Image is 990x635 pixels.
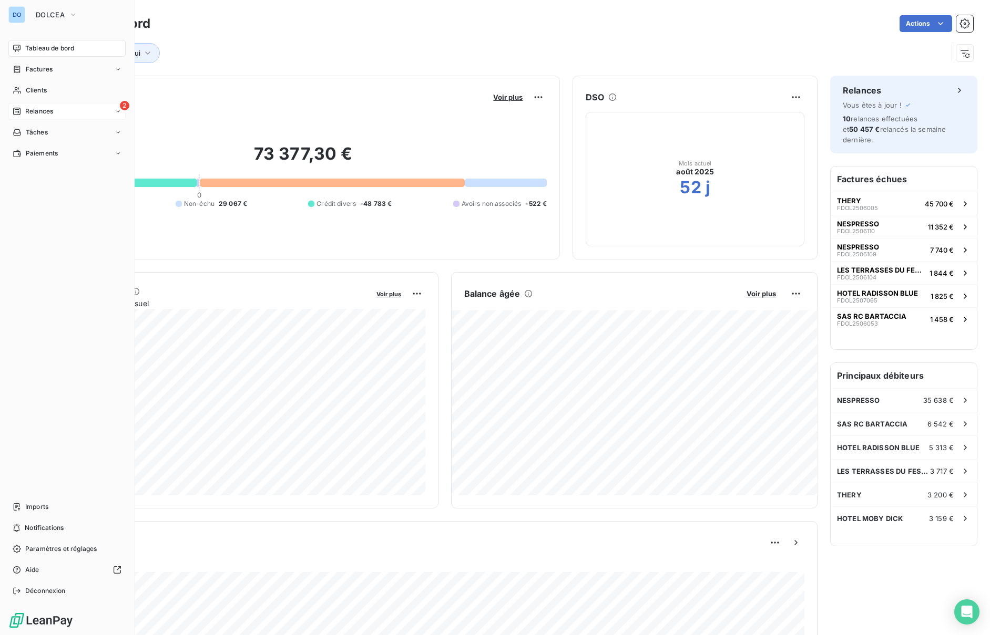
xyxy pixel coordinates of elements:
button: SAS RC BARTACCIAFDOL25060531 458 € [831,307,977,330]
h2: 73 377,30 € [59,143,547,175]
span: Notifications [25,523,64,533]
h2: j [706,177,710,198]
a: Clients [8,82,126,99]
span: 6 542 € [927,420,954,428]
span: Avoirs non associés [462,199,522,209]
span: Factures [26,65,53,74]
span: 11 352 € [928,223,954,231]
span: NESPRESSO [837,220,879,228]
div: Open Intercom Messenger [954,599,979,624]
span: 3 200 € [927,491,954,499]
span: Mois actuel [679,160,712,166]
span: FDOL2506110 [837,228,875,234]
span: FDOL2506053 [837,320,878,327]
span: 3 717 € [930,467,954,475]
span: Paiements [26,149,58,158]
span: Déconnexion [25,586,66,596]
a: Tableau de bord [8,40,126,57]
span: Non-échu [184,199,215,209]
span: 3 159 € [929,514,954,523]
h2: 52 [680,177,701,198]
span: LES TERRASSES DU FESCH [837,467,930,475]
span: Imports [25,502,48,512]
span: 1 825 € [931,292,954,300]
span: NESPRESSO [837,243,879,251]
button: LES TERRASSES DU FESCHFDOL25061041 844 € [831,261,977,284]
span: 1 844 € [930,269,954,277]
span: THERY [837,196,861,205]
span: relances effectuées et relancés la semaine dernière. [843,114,946,144]
button: Voir plus [743,289,779,298]
span: 5 313 € [929,443,954,452]
span: 0 [197,191,201,199]
a: 2Relances [8,103,126,120]
h6: DSO [586,91,604,103]
span: HOTEL RADISSON BLUE [837,443,920,452]
span: 10 [843,114,851,123]
span: SAS RC BARTACCIA [837,420,907,428]
a: Paiements [8,145,126,162]
button: THERYFDOL250600545 700 € [831,192,977,215]
span: HOTEL RADISSON BLUE [837,289,918,297]
button: HOTEL RADISSON BLUEFDOL25070651 825 € [831,284,977,307]
span: THERY [837,491,862,499]
span: LES TERRASSES DU FESCH [837,266,925,274]
span: Voir plus [376,290,401,298]
a: Aide [8,561,126,578]
span: 2 [120,101,129,110]
span: -522 € [525,199,547,209]
button: NESPRESSOFDOL25061097 740 € [831,238,977,261]
a: Factures [8,61,126,78]
button: Actions [900,15,952,32]
span: FDOL2506005 [837,205,878,211]
h6: Relances [843,84,881,97]
a: Tâches [8,124,126,141]
span: 35 638 € [923,396,954,404]
span: HOTEL MOBY DICK [837,514,903,523]
span: Voir plus [747,289,776,298]
span: 7 740 € [930,246,954,254]
span: NESPRESSO [837,396,880,404]
img: Logo LeanPay [8,612,74,629]
span: FDOL2506109 [837,251,876,257]
span: Paramètres et réglages [25,544,97,554]
span: Relances [25,107,53,116]
span: Tâches [26,128,48,137]
span: SAS RC BARTACCIA [837,312,906,320]
div: DO [8,6,25,23]
span: Crédit divers [317,199,356,209]
span: 50 457 € [849,125,880,133]
span: Aide [25,565,39,575]
h6: Factures échues [831,166,977,192]
h6: Balance âgée [464,287,520,300]
a: Imports [8,498,126,515]
span: DOLCEA [36,11,65,19]
button: Voir plus [490,92,526,102]
span: août 2025 [676,166,713,177]
span: Tableau de bord [25,44,74,53]
span: 1 458 € [930,315,954,324]
h6: Principaux débiteurs [831,363,977,388]
span: FDOL2507065 [837,297,877,304]
span: Voir plus [493,93,523,101]
button: Voir plus [373,289,404,298]
a: Paramètres et réglages [8,540,126,557]
span: 45 700 € [925,200,954,208]
span: 29 067 € [219,199,247,209]
span: Chiffre d'affaires mensuel [59,298,369,309]
button: NESPRESSOFDOL250611011 352 € [831,215,977,238]
span: Clients [26,86,47,95]
span: Vous êtes à jour ! [843,101,902,109]
span: FDOL2506104 [837,274,876,280]
span: -48 783 € [360,199,392,209]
